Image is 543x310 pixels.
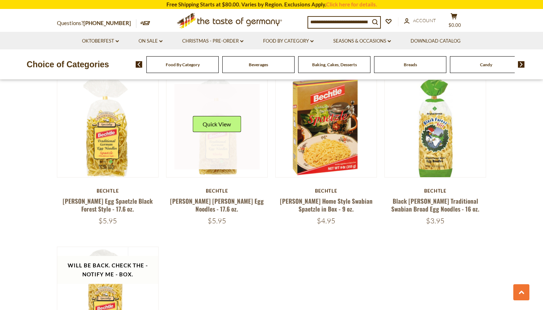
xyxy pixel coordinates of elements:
[404,17,436,25] a: Account
[312,62,357,67] a: Baking, Cakes, Desserts
[333,37,391,45] a: Seasons & Occasions
[82,37,119,45] a: Oktoberfest
[411,37,461,45] a: Download Catalog
[57,19,136,28] p: Questions?
[208,216,226,225] span: $5.95
[57,76,159,177] img: Bechtle
[449,22,461,28] span: $0.00
[83,20,131,26] a: [PHONE_NUMBER]
[280,197,373,213] a: [PERSON_NAME] Home Style Swabian Spaetzle in Box - 9 oz.
[384,188,486,194] div: Bechtle
[385,76,486,177] img: Black
[166,62,200,67] a: Food By Category
[193,116,241,132] button: Quick View
[263,37,314,45] a: Food By Category
[166,188,268,194] div: Bechtle
[139,37,163,45] a: On Sale
[413,18,436,23] span: Account
[317,216,335,225] span: $4.95
[98,216,117,225] span: $5.95
[426,216,445,225] span: $3.95
[57,188,159,194] div: Bechtle
[182,37,243,45] a: Christmas - PRE-ORDER
[63,197,153,213] a: [PERSON_NAME] Egg Spaetzle Black Forest Style - 17.6 oz.
[326,1,377,8] a: Click here for details.
[166,76,268,177] img: Bechtle
[391,197,479,213] a: Black [PERSON_NAME] Traditional Swabian Broad Egg Noodles - 16 oz.
[275,188,377,194] div: Bechtle
[170,197,264,213] a: [PERSON_NAME] [PERSON_NAME] Egg Noodles - 17.6 oz.
[518,61,525,68] img: next arrow
[404,62,417,67] a: Breads
[136,61,142,68] img: previous arrow
[443,13,465,31] button: $0.00
[480,62,492,67] a: Candy
[276,76,377,177] img: Bechtle
[249,62,268,67] a: Beverages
